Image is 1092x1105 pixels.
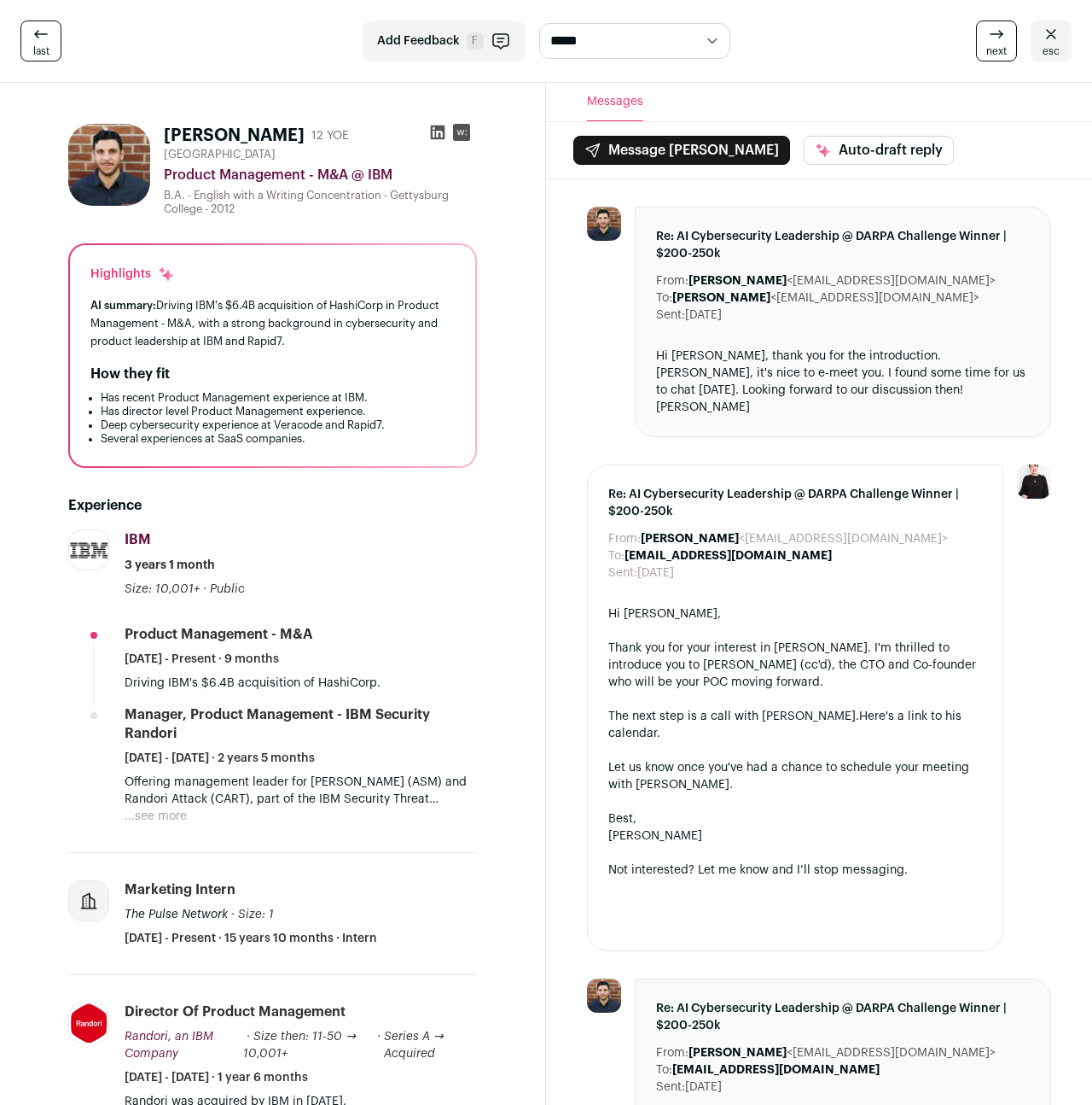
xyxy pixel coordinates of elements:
img: 7a6fc89c7bdb32cb634cefe6c8254bb041b4a4969350f02e01c6ae5c4f4c7330.jpg [587,207,621,241]
span: esc [1043,44,1060,58]
span: · [377,1028,380,1062]
dt: To: [656,289,672,307]
li: Deep cybersecurity experience at Veracode and Rapid7. [101,418,455,432]
span: [DATE] - Present · 15 years 10 months · Intern [125,930,377,947]
h2: How they fit [90,364,170,384]
div: Manager, Product Management - IBM Security Randori [125,705,477,743]
li: Has director level Product Management experience. [101,405,455,418]
div: Director of Product Management [125,1003,346,1021]
span: IBM [125,533,151,547]
span: Re: AI Cybersecurity Leadership @ DARPA Challenge Winner | $200-250k [656,228,1030,262]
a: esc [1031,20,1072,61]
li: Has recent Product Management experience at IBM. [101,391,455,405]
span: The Pulse Network [125,909,228,921]
span: Size: 10,001+ [125,583,200,595]
div: Best, [608,810,982,827]
span: [DATE] - [DATE] · 1 year 6 months [125,1069,308,1086]
div: 12 YOE [311,127,349,144]
img: 7a6fc89c7bdb32cb634cefe6c8254bb041b4a4969350f02e01c6ae5c4f4c7330.jpg [587,979,621,1013]
div: Product Management - M&A [125,625,313,644]
button: Add Feedback F [363,20,526,61]
div: Hi [PERSON_NAME], thank you for the introduction. [PERSON_NAME], it's nice to e-meet you. I found... [656,348,1030,416]
span: F [467,32,484,50]
div: Thank you for your interest in [PERSON_NAME]. I'm thrilled to introduce you to [PERSON_NAME] (cc'... [608,640,982,691]
a: next [976,20,1017,61]
span: AI summary: [90,300,156,311]
span: Public [210,583,245,595]
dt: To: [608,547,624,564]
div: B.A. - English with a Writing Concentration - Gettysburg College - 2012 [164,189,477,216]
dt: From: [656,1044,688,1061]
p: Offering management leader for [PERSON_NAME] (ASM) and Randori Attack (CART), part of the IBM Sec... [125,774,477,808]
img: 351c1e810e90c121f146715ed433eb79c6495f0df6d3161ea30a87f22f596a7e.jpg [69,1003,108,1044]
dd: <[EMAIL_ADDRESS][DOMAIN_NAME]> [672,289,979,307]
dt: From: [608,530,641,547]
div: The next step is a call with [PERSON_NAME]. [608,708,982,742]
span: · Size: 1 [231,909,274,921]
button: Messages [587,83,643,121]
span: last [33,44,49,58]
span: [DATE] - [DATE] · 2 years 5 months [125,750,315,767]
dt: From: [656,272,688,289]
span: Randori, an IBM Company [125,1031,213,1060]
dd: [DATE] [685,307,722,324]
h1: [PERSON_NAME] [164,124,305,148]
dt: Sent: [656,307,685,324]
p: Driving IBM's $6.4B acquisition of HashiCorp. [125,675,477,692]
span: · Size then: 11-50 → 10,001+ [243,1031,356,1060]
span: Re: AI Cybersecurity Leadership @ DARPA Challenge Winner | $200-250k [608,486,982,520]
div: Product Management - M&A @ IBM [164,165,477,185]
b: [EMAIL_ADDRESS][DOMAIN_NAME] [672,1064,880,1076]
span: next [986,44,1007,58]
span: [GEOGRAPHIC_DATA] [164,148,276,161]
button: Message [PERSON_NAME] [573,136,790,165]
span: [DATE] - Present · 9 months [125,651,279,668]
img: 7a6fc89c7bdb32cb634cefe6c8254bb041b4a4969350f02e01c6ae5c4f4c7330.jpg [68,124,150,206]
div: Let us know once you've had a chance to schedule your meeting with [PERSON_NAME]. [608,759,982,793]
dd: <[EMAIL_ADDRESS][DOMAIN_NAME]> [688,1044,996,1061]
div: Driving IBM's $6.4B acquisition of HashiCorp in Product Management - M&A, with a strong backgroun... [90,296,455,350]
span: Series A → Acquired [384,1031,444,1060]
span: Add Feedback [377,32,460,50]
dt: Sent: [608,564,637,582]
dd: <[EMAIL_ADDRESS][DOMAIN_NAME]> [641,530,948,547]
div: Highlights [90,266,175,283]
dd: [DATE] [637,564,674,582]
img: company-logo-placeholder-414d4e2ec0e2ddebbe968bf319fdfe5acfe0c9b87f798d344e800bc9a89632a0.png [69,881,108,921]
span: Re: AI Cybersecurity Leadership @ DARPA Challenge Winner | $200-250k [656,1000,1030,1034]
dt: To: [656,1061,672,1079]
dd: [DATE] [685,1079,722,1096]
b: [PERSON_NAME] [688,1047,787,1059]
div: Not interested? Let me know and I’ll stop messaging. [608,862,982,879]
a: last [20,20,61,61]
b: [PERSON_NAME] [672,292,770,304]
img: 0038dca3a6a3e627423967c21e8ceddaf504a38788d773c76dfe00ddd1842ed1.jpg [69,535,108,566]
span: 3 years 1 month [125,557,215,574]
li: Several experiences at SaaS companies. [101,432,455,446]
button: ...see more [125,808,187,825]
img: 9240684-medium_jpg [1017,465,1051,499]
span: · [203,581,206,598]
div: Hi [PERSON_NAME], [608,605,982,623]
b: [PERSON_NAME] [641,533,739,545]
b: [PERSON_NAME] [688,275,787,287]
div: Marketing Intern [125,880,235,899]
b: [EMAIL_ADDRESS][DOMAIN_NAME] [624,550,832,562]
div: [PERSON_NAME] [608,827,982,845]
h2: Experience [68,495,477,516]
dd: <[EMAIL_ADDRESS][DOMAIN_NAME]> [688,272,996,289]
button: Auto-draft reply [804,136,954,165]
dt: Sent: [656,1079,685,1096]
